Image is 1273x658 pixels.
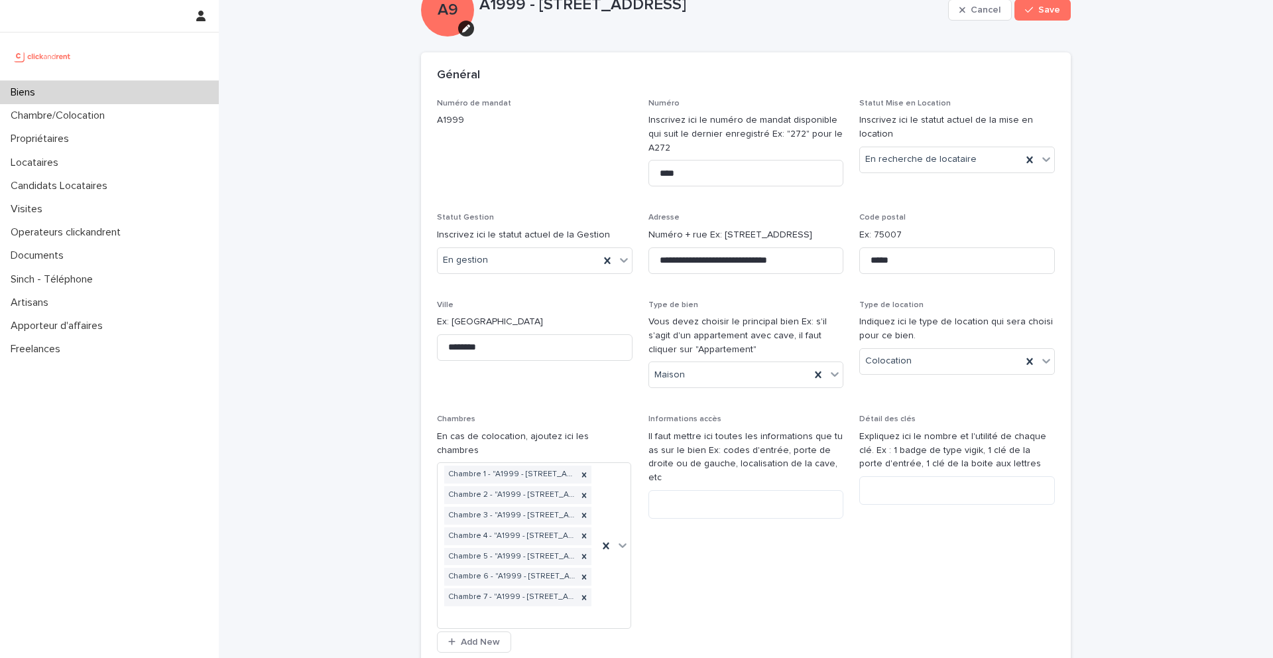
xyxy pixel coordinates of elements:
span: Colocation [865,354,912,368]
p: Il faut mettre ici toutes les informations que tu as sur le bien Ex: codes d'entrée, porte de dro... [648,430,844,485]
p: Sinch - Téléphone [5,273,103,286]
p: Candidats Locataires [5,180,118,192]
span: Maison [654,368,685,382]
button: Add New [437,631,511,653]
p: Operateurs clickandrent [5,226,131,239]
p: Indiquez ici le type de location qui sera choisi pour ce bien. [859,315,1055,343]
div: Chambre 2 - "A1999 - [STREET_ADDRESS]" [444,486,577,504]
img: UCB0brd3T0yccxBKYDjQ [11,43,75,70]
span: En gestion [443,253,488,267]
h2: Général [437,68,480,83]
div: Chambre 3 - "A1999 - [STREET_ADDRESS]" [444,507,577,525]
span: Adresse [648,214,680,222]
div: Chambre 1 - "A1999 - [STREET_ADDRESS]" [444,466,577,484]
div: Chambre 5 - "A1999 - [STREET_ADDRESS]" [444,548,577,566]
p: Ex: [GEOGRAPHIC_DATA] [437,315,633,329]
p: Propriétaires [5,133,80,145]
span: Save [1038,5,1060,15]
span: Détail des clés [859,415,916,423]
p: Artisans [5,296,59,309]
p: Freelances [5,343,71,356]
span: Numéro de mandat [437,99,511,107]
span: Cancel [971,5,1000,15]
span: En recherche de locataire [865,153,977,166]
div: Chambre 7 - "A1999 - [STREET_ADDRESS]" [444,588,577,606]
span: Statut Mise en Location [859,99,951,107]
p: Expliquez ici le nombre et l'utilité de chaque clé. Ex : 1 badge de type vigik, 1 clé de la porte... [859,430,1055,471]
p: Visites [5,203,53,216]
span: Statut Gestion [437,214,494,222]
span: Ville [437,301,454,309]
span: Type de location [859,301,924,309]
p: Ex: 75007 [859,228,1055,242]
p: Apporteur d'affaires [5,320,113,332]
span: Add New [461,637,500,647]
p: A1999 [437,113,633,127]
p: Inscrivez ici le statut actuel de la mise en location [859,113,1055,141]
p: Documents [5,249,74,262]
span: Informations accès [648,415,721,423]
p: Numéro + rue Ex: [STREET_ADDRESS] [648,228,844,242]
div: Chambre 6 - "A1999 - [STREET_ADDRESS]" [444,568,577,586]
p: Vous devez choisir le principal bien Ex: s'il s'agit d'un appartement avec cave, il faut cliquer ... [648,315,844,356]
div: Chambre 4 - "A1999 - [STREET_ADDRESS]" [444,527,577,545]
p: Inscrivez ici le numéro de mandat disponible qui suit le dernier enregistré Ex: "272" pour le A272 [648,113,844,155]
span: Type de bien [648,301,698,309]
p: Locataires [5,157,69,169]
span: Chambres [437,415,475,423]
span: Numéro [648,99,680,107]
p: Biens [5,86,46,99]
p: Inscrivez ici le statut actuel de la Gestion [437,228,633,242]
span: Code postal [859,214,906,222]
p: En cas de colocation, ajoutez ici les chambres [437,430,633,458]
p: Chambre/Colocation [5,109,115,122]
